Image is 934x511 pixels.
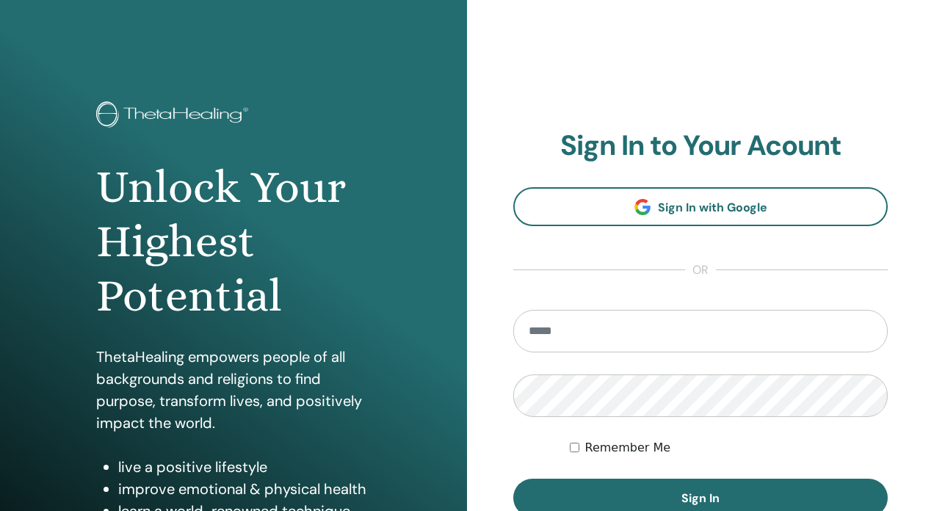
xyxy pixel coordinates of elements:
li: live a positive lifestyle [118,456,371,478]
span: or [685,261,716,279]
span: Sign In with Google [658,200,767,215]
p: ThetaHealing empowers people of all backgrounds and religions to find purpose, transform lives, a... [96,346,371,434]
h2: Sign In to Your Acount [513,129,888,163]
div: Keep me authenticated indefinitely or until I manually logout [570,439,888,457]
h1: Unlock Your Highest Potential [96,160,371,324]
label: Remember Me [585,439,671,457]
li: improve emotional & physical health [118,478,371,500]
a: Sign In with Google [513,187,888,226]
span: Sign In [681,490,720,506]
